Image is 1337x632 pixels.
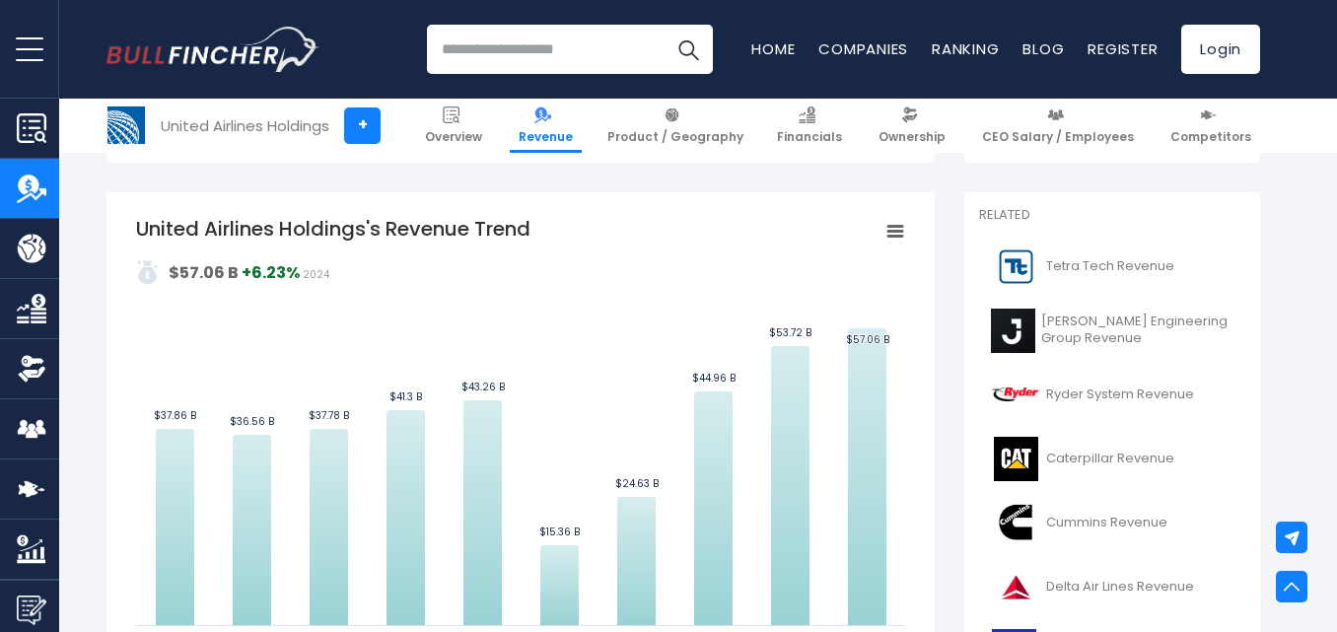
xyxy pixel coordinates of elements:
[818,38,908,59] a: Companies
[979,304,1245,358] a: [PERSON_NAME] Engineering Group Revenue
[169,261,239,284] strong: $57.06 B
[979,240,1245,294] a: Tetra Tech Revenue
[344,107,381,144] a: +
[389,389,422,404] text: $41.3 B
[416,99,491,153] a: Overview
[973,99,1143,153] a: CEO Salary / Employees
[242,261,300,284] strong: +6.23%
[136,215,530,243] tspan: United Airlines Holdings's Revenue Trend
[1022,38,1064,59] a: Blog
[598,99,752,153] a: Product / Geography
[106,27,319,72] img: Bullfincher logo
[1181,25,1260,74] a: Login
[979,496,1245,550] a: Cummins Revenue
[692,371,736,386] text: $44.96 B
[982,129,1134,145] span: CEO Salary / Employees
[230,414,274,429] text: $36.56 B
[846,332,889,347] text: $57.06 B
[106,27,318,72] a: Go to homepage
[615,476,659,491] text: $24.63 B
[777,129,842,145] span: Financials
[991,309,1035,353] img: J logo
[991,437,1040,481] img: CAT logo
[870,99,954,153] a: Ownership
[425,129,482,145] span: Overview
[751,38,795,59] a: Home
[461,380,505,394] text: $43.26 B
[979,560,1245,614] a: Delta Air Lines Revenue
[607,129,743,145] span: Product / Geography
[17,354,46,384] img: Ownership
[664,25,713,74] button: Search
[991,565,1040,609] img: DAL logo
[979,368,1245,422] a: Ryder System Revenue
[879,129,946,145] span: Ownership
[539,525,580,539] text: $15.36 B
[932,38,999,59] a: Ranking
[769,325,811,340] text: $53.72 B
[309,408,349,423] text: $37.78 B
[979,207,1245,224] p: Related
[991,501,1040,545] img: CMI logo
[1088,38,1158,59] a: Register
[107,106,145,144] img: UAL logo
[519,129,573,145] span: Revenue
[161,114,329,137] div: United Airlines Holdings
[303,267,329,282] span: 2024
[510,99,582,153] a: Revenue
[136,260,160,284] img: addasd
[991,245,1040,289] img: TTEK logo
[991,373,1040,417] img: R logo
[1170,129,1251,145] span: Competitors
[154,408,196,423] text: $37.86 B
[979,432,1245,486] a: Caterpillar Revenue
[768,99,851,153] a: Financials
[1161,99,1260,153] a: Competitors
